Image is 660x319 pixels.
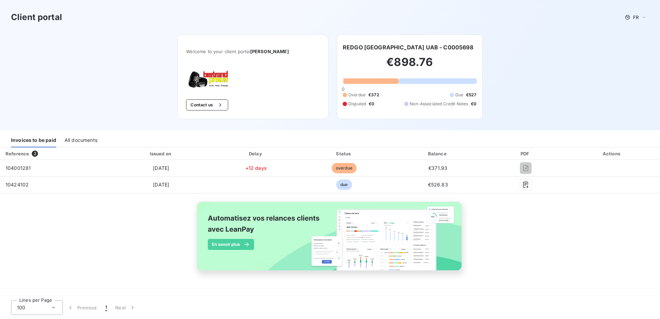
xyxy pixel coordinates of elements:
[111,150,212,157] div: Issued on
[633,14,639,20] span: FR
[566,150,659,157] div: Actions
[428,182,448,187] span: €526.83
[6,165,31,171] span: 104001281
[390,150,485,157] div: Balance
[111,300,140,315] button: Next
[342,86,344,92] span: 0
[369,101,374,107] span: €0
[6,151,29,156] div: Reference
[348,101,366,107] span: Disputed
[410,101,468,107] span: Non-Associated Credit Notes
[336,180,352,190] span: due
[488,150,563,157] div: PDF
[332,163,357,173] span: overdue
[343,43,473,51] h6: REDGO [GEOGRAPHIC_DATA] UAB - C0005698
[17,304,25,311] span: 100
[368,92,379,98] span: €372
[65,133,97,147] div: All documents
[186,99,228,110] button: Contact us
[301,150,388,157] div: Status
[153,165,169,171] span: [DATE]
[11,11,62,23] h3: Client portal
[250,49,289,54] span: [PERSON_NAME]
[186,71,230,88] img: Company logo
[428,165,447,171] span: €371.93
[343,55,477,76] h2: €898.76
[466,92,477,98] span: €527
[191,197,469,282] img: banner
[214,150,298,157] div: Delay
[63,300,101,315] button: Previous
[153,182,169,187] span: [DATE]
[245,165,267,171] span: +12 days
[186,49,320,54] span: Welcome to your client portal
[32,151,38,157] span: 2
[348,92,366,98] span: Overdue
[101,300,111,315] button: 1
[105,304,107,311] span: 1
[455,92,463,98] span: Due
[11,133,56,147] div: Invoices to be paid
[6,182,29,187] span: 10424102
[471,101,476,107] span: €0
